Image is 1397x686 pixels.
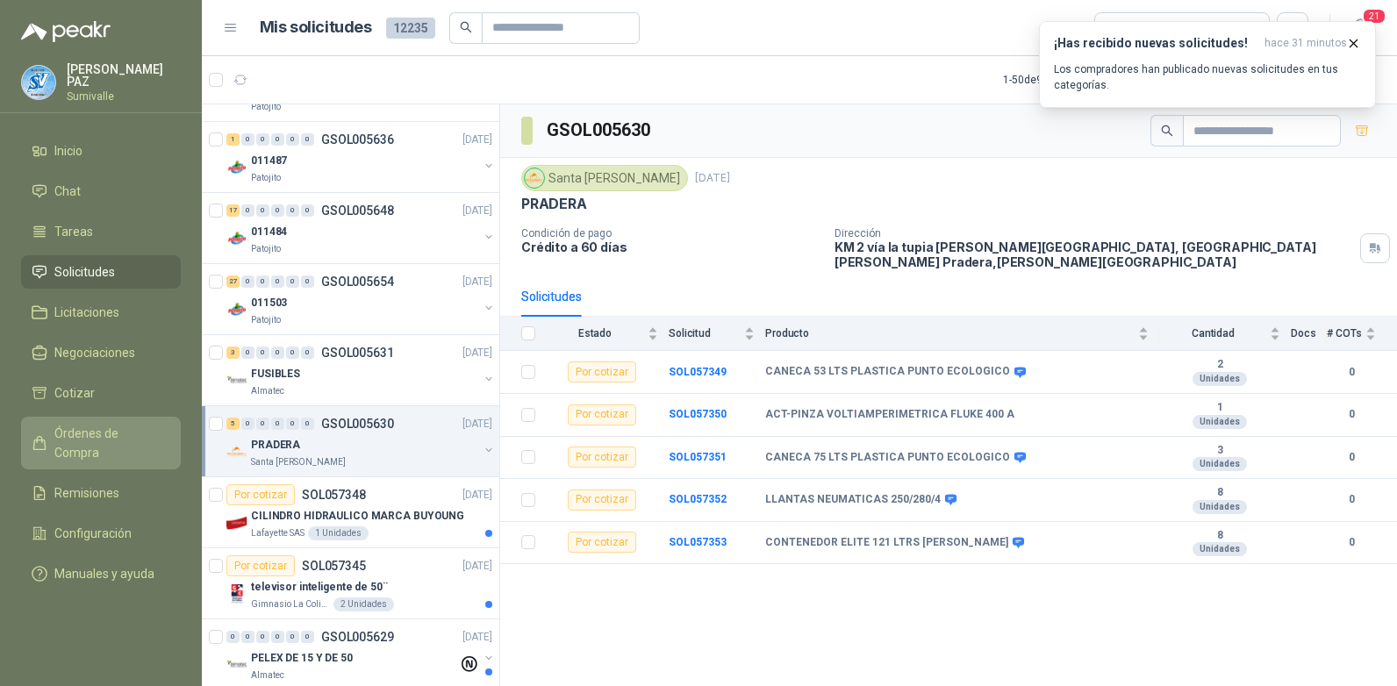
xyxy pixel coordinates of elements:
[271,133,284,146] div: 0
[54,303,119,322] span: Licitaciones
[226,200,496,256] a: 17 0 0 0 0 0 GSOL005648[DATE] Company Logo011484Patojito
[695,170,730,187] p: [DATE]
[241,275,254,288] div: 0
[1003,66,1117,94] div: 1 - 50 de 9658
[521,239,820,254] p: Crédito a 60 días
[22,66,55,99] img: Company Logo
[251,508,464,525] p: CILINDRO HIDRAULICO MARCA BUYOUNG
[54,262,115,282] span: Solicitudes
[669,493,727,505] a: SOL057352
[669,451,727,463] b: SOL057351
[765,317,1159,351] th: Producto
[271,204,284,217] div: 0
[271,275,284,288] div: 0
[302,489,366,501] p: SOL057348
[1193,457,1247,471] div: Unidades
[301,418,314,430] div: 0
[226,413,496,469] a: 5 0 0 0 0 0 GSOL005630[DATE] Company LogoPRADERASanta [PERSON_NAME]
[21,336,181,369] a: Negociaciones
[54,222,93,241] span: Tareas
[462,274,492,290] p: [DATE]
[226,228,247,249] img: Company Logo
[54,182,81,201] span: Chat
[226,271,496,327] a: 27 0 0 0 0 0 GSOL005654[DATE] Company Logo011503Patojito
[386,18,435,39] span: 12235
[256,631,269,643] div: 0
[1327,534,1376,551] b: 0
[271,418,284,430] div: 0
[54,483,119,503] span: Remisiones
[546,327,644,339] span: Estado
[765,536,1008,550] b: CONTENEDOR ELITE 121 LTRS [PERSON_NAME]
[1054,61,1361,93] p: Los compradores han publicado nuevas solicitudes en tus categorías.
[226,275,240,288] div: 27
[1159,327,1266,339] span: Cantidad
[546,317,669,351] th: Estado
[301,133,314,146] div: 0
[251,579,388,596] p: televisor inteligente de 50¨
[301,347,314,359] div: 0
[669,408,727,420] a: SOL057350
[301,631,314,643] div: 0
[321,275,394,288] p: GSOL005654
[1161,125,1173,137] span: search
[1193,372,1247,386] div: Unidades
[251,313,281,327] p: Patojito
[271,631,284,643] div: 0
[226,133,240,146] div: 1
[251,100,281,114] p: Patojito
[568,361,636,382] div: Por cotizar
[1291,317,1327,351] th: Docs
[547,117,653,144] h3: GSOL005630
[202,548,499,619] a: Por cotizarSOL057345[DATE] Company Logotelevisor inteligente de 50¨Gimnasio La Colina2 Unidades
[226,626,496,682] a: 0 0 0 0 0 0 GSOL005629[DATE] Company LogoPELEX DE 15 Y DE 50Almatec
[333,597,394,611] div: 2 Unidades
[1159,358,1280,372] b: 2
[286,631,299,643] div: 0
[251,242,281,256] p: Patojito
[1362,8,1386,25] span: 21
[251,295,287,311] p: 011503
[54,524,132,543] span: Configuración
[568,404,636,425] div: Por cotizar
[765,493,941,507] b: LLANTAS NEUMATICAS 250/280/4
[54,383,95,403] span: Cotizar
[1193,415,1247,429] div: Unidades
[321,418,394,430] p: GSOL005630
[462,629,492,646] p: [DATE]
[226,583,247,604] img: Company Logo
[765,408,1014,422] b: ACT-PINZA VOLTIAMPERIMETRICA FLUKE 400 A
[521,287,582,306] div: Solicitudes
[21,417,181,469] a: Órdenes de Compra
[54,424,164,462] span: Órdenes de Compra
[765,365,1010,379] b: CANECA 53 LTS PLASTICA PUNTO ECOLOGICO
[286,133,299,146] div: 0
[226,204,240,217] div: 17
[226,129,496,185] a: 1 0 0 0 0 0 GSOL005636[DATE] Company Logo011487Patojito
[260,15,372,40] h1: Mis solicitudes
[525,168,544,188] img: Company Logo
[462,487,492,504] p: [DATE]
[226,512,247,533] img: Company Logo
[301,204,314,217] div: 0
[568,489,636,511] div: Por cotizar
[286,275,299,288] div: 0
[226,342,496,398] a: 3 0 0 0 0 0 GSOL005631[DATE] Company LogoFUSIBLESAlmatec
[568,447,636,468] div: Por cotizar
[251,384,284,398] p: Almatec
[1159,486,1280,500] b: 8
[460,21,472,33] span: search
[54,564,154,583] span: Manuales y ayuda
[1327,406,1376,423] b: 0
[462,203,492,219] p: [DATE]
[286,204,299,217] div: 0
[256,418,269,430] div: 0
[251,153,287,169] p: 011487
[67,91,181,102] p: Sumivalle
[21,376,181,410] a: Cotizar
[226,654,247,675] img: Company Logo
[241,347,254,359] div: 0
[21,557,181,590] a: Manuales y ayuda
